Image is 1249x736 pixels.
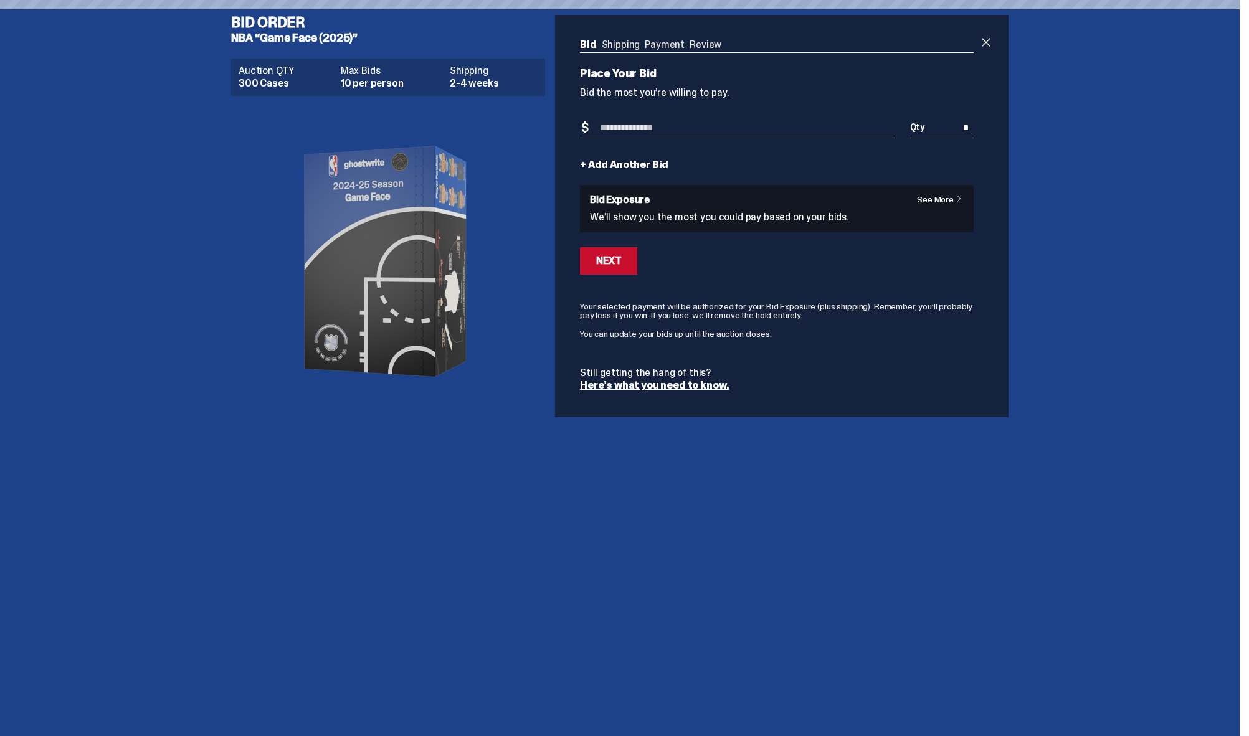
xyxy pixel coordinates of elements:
a: Here’s what you need to know. [580,379,729,392]
a: See More [917,195,969,204]
div: Next [596,256,621,266]
p: Bid the most you’re willing to pay. [580,88,974,98]
button: Next [580,247,637,275]
h4: Bid Order [231,15,555,30]
p: Still getting the hang of this? [580,368,974,378]
dd: 10 per person [341,78,442,88]
span: Qty [910,123,925,131]
dt: Max Bids [341,66,442,76]
dt: Auction QTY [239,66,333,76]
p: Place Your Bid [580,68,919,79]
h5: NBA “Game Face (2025)” [231,32,555,44]
dd: 2-4 weeks [450,78,538,88]
p: We’ll show you the most you could pay based on your bids. [590,212,964,222]
dd: 300 Cases [239,78,333,88]
span: $ [581,121,589,134]
a: Bid [580,38,597,51]
dt: Shipping [450,66,538,76]
h6: Bid Exposure [590,195,964,205]
img: product image [264,106,513,417]
p: You can update your bids up until the auction closes. [580,329,974,338]
p: Your selected payment will be authorized for your Bid Exposure (plus shipping). Remember, you’ll ... [580,302,974,319]
a: + Add Another Bid [580,160,668,170]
